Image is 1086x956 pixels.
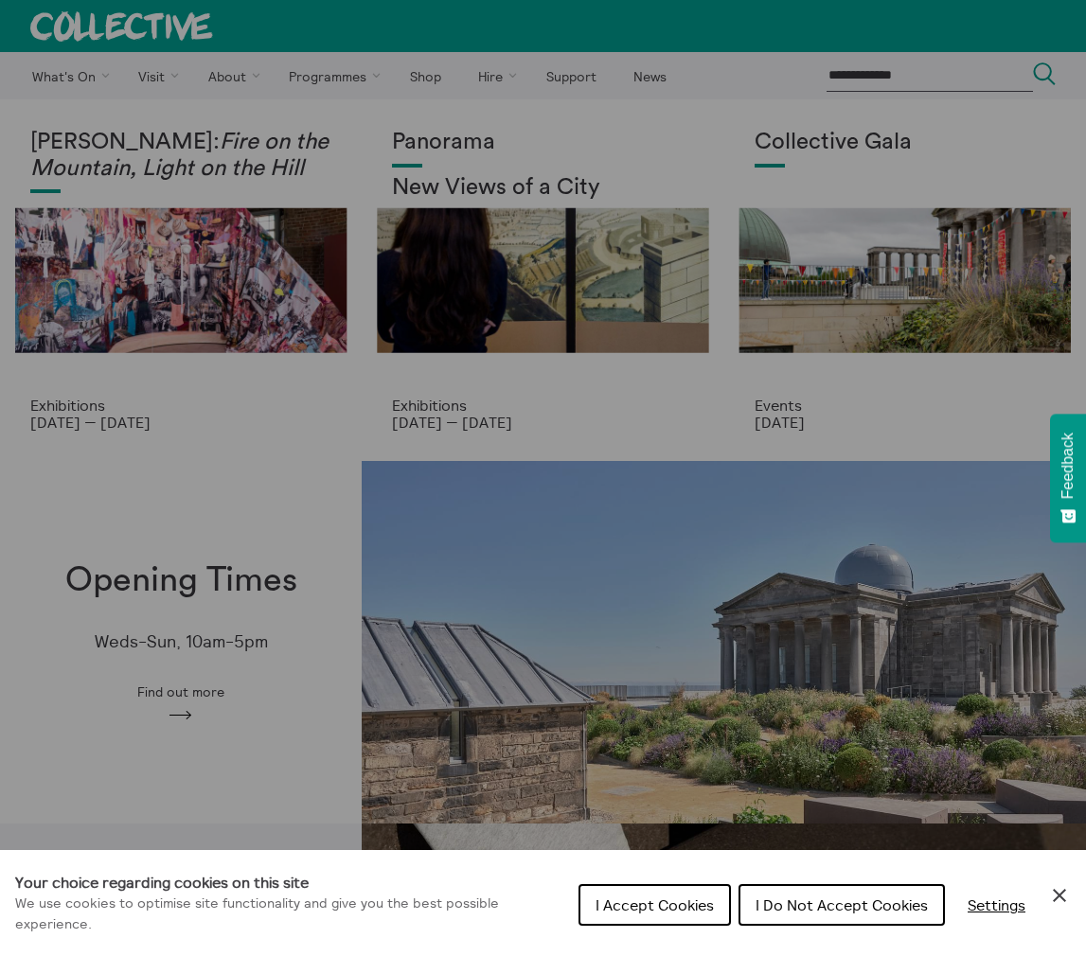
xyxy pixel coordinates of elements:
[739,884,945,926] button: I Do Not Accept Cookies
[1048,884,1071,907] button: Close Cookie Control
[15,871,563,894] h1: Your choice regarding cookies on this site
[1050,414,1086,542] button: Feedback - Show survey
[952,886,1041,924] button: Settings
[596,895,714,914] span: I Accept Cookies
[1059,433,1077,499] span: Feedback
[756,895,928,914] span: I Do Not Accept Cookies
[579,884,731,926] button: I Accept Cookies
[968,895,1025,914] span: Settings
[15,894,563,934] p: We use cookies to optimise site functionality and give you the best possible experience.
